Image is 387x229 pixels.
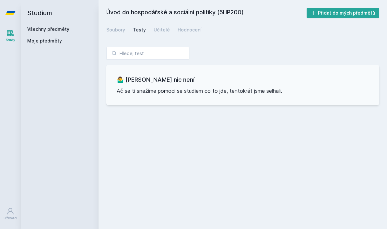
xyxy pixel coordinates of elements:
div: Učitelé [154,27,170,33]
div: Hodnocení [178,27,202,33]
span: Moje předměty [27,38,62,44]
a: Uživatel [1,204,19,224]
div: Testy [133,27,146,33]
div: Soubory [106,27,125,33]
h3: 🤷‍♂️ [PERSON_NAME] nic není [117,75,369,84]
a: Soubory [106,23,125,36]
button: Přidat do mých předmětů [307,8,380,18]
a: Study [1,26,19,46]
h2: Úvod do hospodářské a sociální politiky (5HP200) [106,8,307,18]
input: Hledej test [106,47,189,60]
div: Study [6,38,15,42]
p: Ač se ti snažíme pomoci se studiem co to jde, tentokrát jsme selhali. [117,87,369,95]
a: Všechny předměty [27,26,69,32]
a: Hodnocení [178,23,202,36]
div: Uživatel [4,216,17,221]
a: Testy [133,23,146,36]
a: Učitelé [154,23,170,36]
